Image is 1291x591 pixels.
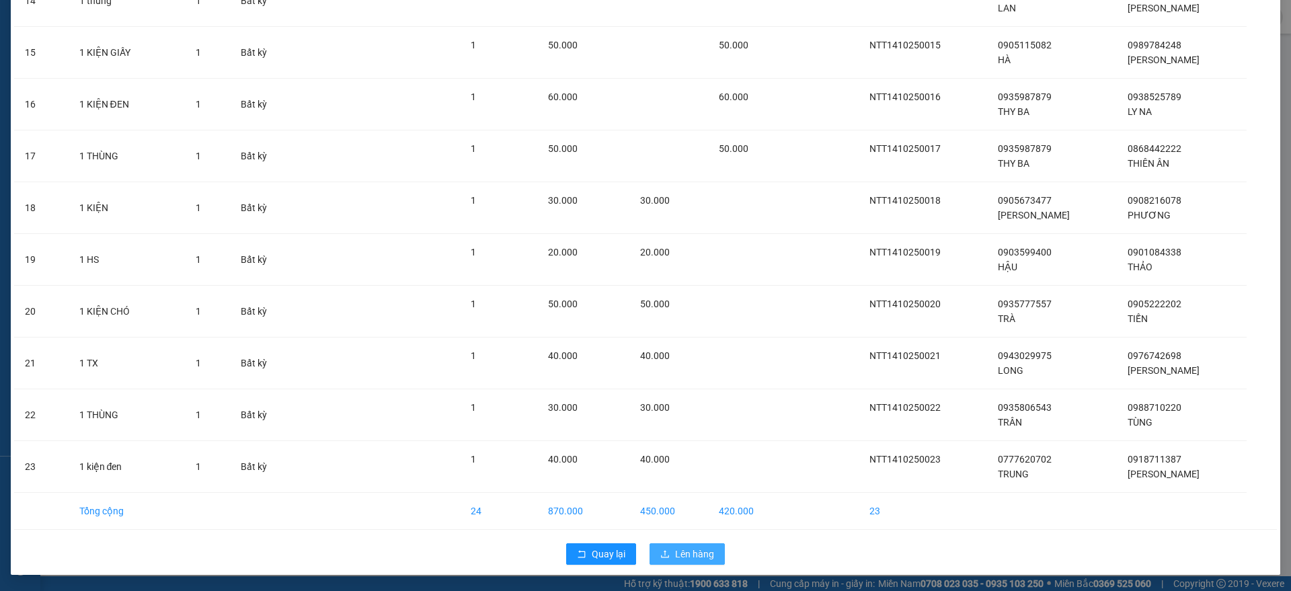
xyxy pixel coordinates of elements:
span: NTT1410250021 [869,350,941,361]
span: Quay lại [592,547,625,561]
td: Bất kỳ [230,389,297,441]
b: BIÊN NHẬN GỬI HÀNG [87,19,129,106]
span: 50.000 [548,40,578,50]
span: 1 [471,402,476,413]
span: NTT1410250016 [869,91,941,102]
span: 0935777557 [998,299,1052,309]
span: 30.000 [640,402,670,413]
span: NTT1410250023 [869,454,941,465]
span: PHƯƠNG [1128,210,1171,221]
td: 1 KIỆN GIẤY [69,27,186,79]
img: logo.jpg [146,17,178,49]
td: Bất kỳ [230,79,297,130]
span: NTT1410250017 [869,143,941,154]
span: 1 [196,99,201,110]
span: 0943029975 [998,350,1052,361]
button: rollbackQuay lại [566,543,636,565]
span: LAN [998,3,1016,13]
td: 870.000 [537,493,630,530]
span: 1 [196,461,201,472]
b: [PERSON_NAME] [17,87,76,150]
span: THẢO [1128,262,1152,272]
span: 1 [196,409,201,420]
span: HẬU [998,262,1017,272]
span: [PERSON_NAME] [998,210,1070,221]
span: 40.000 [548,454,578,465]
td: 17 [14,130,69,182]
span: 40.000 [640,350,670,361]
span: 1 [196,306,201,317]
td: Bất kỳ [230,234,297,286]
span: [PERSON_NAME] [1128,365,1200,376]
span: 0901084338 [1128,247,1181,258]
span: 0868442222 [1128,143,1181,154]
span: 0905673477 [998,195,1052,206]
span: [PERSON_NAME] [1128,54,1200,65]
td: 21 [14,338,69,389]
td: 450.000 [629,493,708,530]
span: 0777620702 [998,454,1052,465]
td: Tổng cộng [69,493,186,530]
span: 50.000 [548,299,578,309]
td: 15 [14,27,69,79]
span: 1 [471,40,476,50]
span: 1 [471,143,476,154]
span: 0988710220 [1128,402,1181,413]
td: 23 [859,493,988,530]
td: Bất kỳ [230,441,297,493]
span: [PERSON_NAME] [1128,3,1200,13]
span: 30.000 [548,402,578,413]
span: Lên hàng [675,547,714,561]
li: (c) 2017 [113,64,185,81]
td: Bất kỳ [230,182,297,234]
span: 1 [196,151,201,161]
span: 1 [471,247,476,258]
span: 1 [196,47,201,58]
span: 0935987879 [998,91,1052,102]
td: 23 [14,441,69,493]
td: 20 [14,286,69,338]
span: NTT1410250018 [869,195,941,206]
span: 0905222202 [1128,299,1181,309]
span: 0976742698 [1128,350,1181,361]
span: TRUNG [998,469,1029,479]
span: 1 [471,454,476,465]
td: 1 THÙNG [69,130,186,182]
span: 1 [471,91,476,102]
span: 50.000 [640,299,670,309]
span: 0989784248 [1128,40,1181,50]
span: 0918711387 [1128,454,1181,465]
span: 50.000 [719,40,748,50]
span: [PERSON_NAME] [1128,469,1200,479]
td: 1 HS [69,234,186,286]
span: 60.000 [548,91,578,102]
span: NTT1410250020 [869,299,941,309]
span: TIẾN [1128,313,1148,324]
span: NTT1410250022 [869,402,941,413]
span: TÙNG [1128,417,1152,428]
span: TRÂN [998,417,1022,428]
span: 1 [471,195,476,206]
span: THY BA [998,158,1029,169]
span: HÀ [998,54,1011,65]
span: THIÊN ÂN [1128,158,1169,169]
td: 1 THÙNG [69,389,186,441]
button: uploadLên hàng [650,543,725,565]
td: Bất kỳ [230,286,297,338]
span: NTT1410250015 [869,40,941,50]
img: logo.jpg [17,17,84,84]
td: 24 [460,493,537,530]
td: 1 KIỆN CHÓ [69,286,186,338]
td: 18 [14,182,69,234]
span: 50.000 [548,143,578,154]
span: 0935806543 [998,402,1052,413]
span: 50.000 [719,143,748,154]
td: 22 [14,389,69,441]
span: 1 [471,350,476,361]
td: Bất kỳ [230,27,297,79]
span: 0905115082 [998,40,1052,50]
span: 0908216078 [1128,195,1181,206]
td: 1 KIỆN ĐEN [69,79,186,130]
span: LY NA [1128,106,1152,117]
td: 1 TX [69,338,186,389]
